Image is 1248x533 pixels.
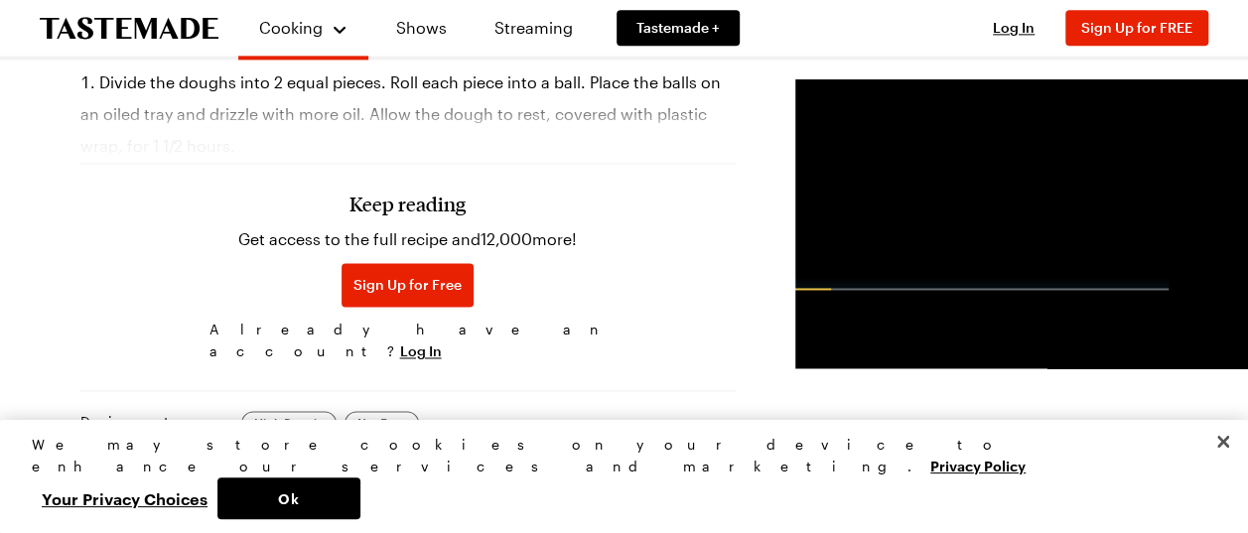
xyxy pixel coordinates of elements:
a: High Protein [241,411,337,435]
span: High Protein [254,413,324,433]
h3: Keep reading [349,192,466,215]
span: Sign Up for FREE [1081,19,1192,36]
button: Sign Up for FREE [1065,10,1208,46]
button: Your Privacy Choices [32,477,217,519]
span: Diets: [80,411,233,435]
button: Log In [400,341,442,361]
button: Ok [217,477,360,519]
li: Divide the doughs into 2 equal pieces. Roll each piece into a ball. Place the balls on an oiled t... [80,67,736,162]
span: Nut Free [357,413,406,433]
div: Privacy [32,434,1199,519]
button: Close [1201,420,1245,464]
button: Log In [974,18,1053,38]
button: Cooking [258,8,348,48]
span: Tastemade + [636,18,720,38]
span: Sign Up for Free [353,275,462,295]
button: Sign Up for Free [342,263,474,307]
span: Cooking [259,18,323,37]
a: Tastemade + [617,10,740,46]
span: Log In [993,19,1035,36]
div: We may store cookies on your device to enhance our services and marketing. [32,434,1199,477]
a: More information about your privacy, opens in a new tab [930,456,1026,474]
p: Get access to the full recipe and 12,000 more! [238,227,577,251]
video-js: Video Player [795,79,1169,290]
a: To Tastemade Home Page [40,17,218,40]
span: Already have an account? [209,319,607,362]
a: Nut Free [345,411,419,435]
